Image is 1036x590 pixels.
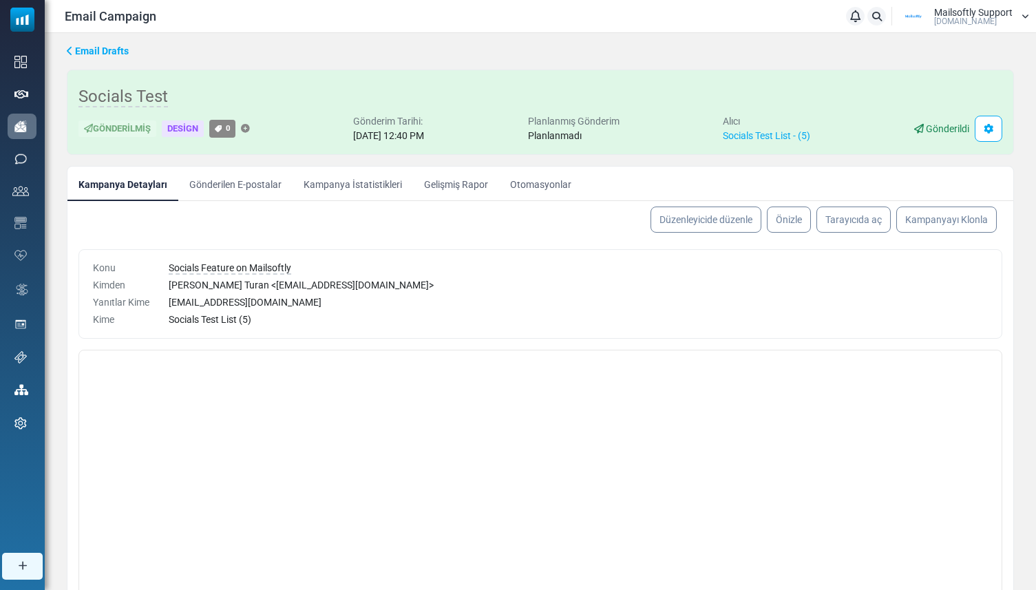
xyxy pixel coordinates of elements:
a: Kampanyayı Klonla [896,207,997,233]
span: Planlanmadı [528,130,582,141]
img: email-templates-icon.svg [14,217,27,229]
div: Gönderim Tarihi: [353,114,424,129]
img: landing_pages.svg [14,318,27,330]
img: User Logo [896,6,931,27]
a: Email Drafts [67,44,129,59]
a: Socials Test List - (5) [723,130,810,141]
a: 0 [209,120,235,137]
span: 0 [226,123,231,133]
div: Gönderilmiş [78,120,156,138]
img: support-icon.svg [14,351,27,364]
img: dashboard-icon.svg [14,56,27,68]
div: Konu [93,261,152,275]
span: Mailsoftly Support [934,8,1013,17]
span: Gönderildi [926,123,969,134]
a: Kampanya Detayları [67,167,178,201]
span: Socials Test [78,87,168,107]
img: settings-icon.svg [14,417,27,430]
img: contacts-icon.svg [12,186,29,196]
a: Otomasyonlar [499,167,582,201]
div: [EMAIL_ADDRESS][DOMAIN_NAME] [169,295,988,310]
div: Alıcı [723,114,810,129]
img: workflow.svg [14,282,30,297]
div: [PERSON_NAME] Turan < [EMAIL_ADDRESS][DOMAIN_NAME] > [169,278,988,293]
span: Socials Test List (5) [169,314,251,325]
a: Düzenleyicide düzenle [651,207,761,233]
div: Design [162,120,204,138]
a: Tarayıcıda aç [816,207,891,233]
span: Socials Feature on Mailsoftly [169,262,291,275]
img: domain-health-icon.svg [14,250,27,261]
span: translation missing: tr.ms_sidebar.email_drafts [75,45,129,56]
span: [DOMAIN_NAME] [934,17,997,25]
div: Yanıtlar Kime [93,295,152,310]
span: Email Campaign [65,7,156,25]
a: Kampanya İstatistikleri [293,167,413,201]
div: Kimden [93,278,152,293]
img: sms-icon.png [14,153,27,165]
img: mailsoftly_icon_blue_white.svg [10,8,34,32]
a: Gelişmiş Rapor [413,167,499,201]
a: Önizle [767,207,811,233]
a: User Logo Mailsoftly Support [DOMAIN_NAME] [896,6,1029,27]
a: Gönderilen E-postalar [178,167,293,201]
div: [DATE] 12:40 PM [353,129,424,143]
div: Planlanmış Gönderim [528,114,620,129]
img: campaigns-icon-active.png [14,120,27,132]
div: Kime [93,313,152,327]
span: Kampanya Seçenekleri [984,123,993,134]
a: Etiket Ekle [241,125,250,134]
